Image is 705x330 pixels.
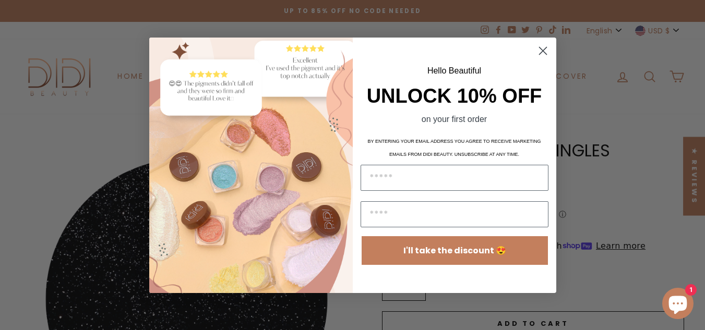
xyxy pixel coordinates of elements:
[368,139,541,157] span: BY ENTERING YOUR EMAIL ADDRESS YOU AGREE TO RECEIVE MARKETING EMAILS FROM DIDI BEAUTY. UNSUBSCRIB...
[367,85,542,107] span: UNLOCK 10% OFF
[362,236,548,265] button: I'll take the discount 😍
[422,115,487,124] span: on your first order
[361,165,548,191] input: Email
[149,38,353,293] img: 0dd5236a-0aa8-453d-99f7-470cb89382e6.png
[534,42,552,60] button: Close dialog
[427,66,481,75] span: Hello Beautiful
[659,288,697,322] inbox-online-store-chat: Shopify online store chat
[361,201,548,227] input: Name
